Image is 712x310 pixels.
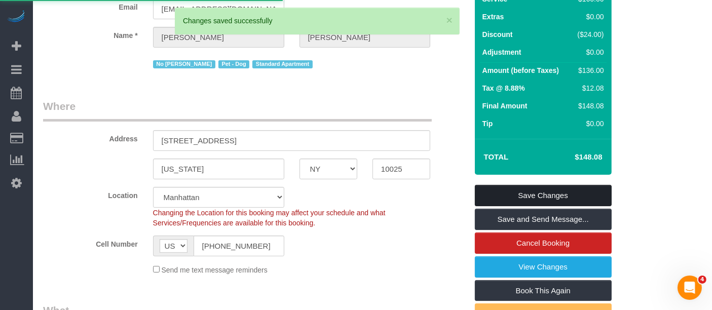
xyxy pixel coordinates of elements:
div: $0.00 [574,12,604,22]
label: Adjustment [482,47,521,57]
div: $136.00 [574,65,604,75]
div: Changes saved successfully [183,16,452,26]
label: Amount (before Taxes) [482,65,559,75]
span: Send me text message reminders [161,266,267,274]
input: Cell Number [194,236,284,256]
input: City [153,159,284,179]
label: Final Amount [482,101,528,111]
div: $12.08 [574,83,604,93]
span: Pet - Dog [218,60,249,68]
span: Standard Apartment [252,60,313,68]
legend: Where [43,99,432,122]
label: Tax @ 8.88% [482,83,525,93]
label: Name * [35,27,145,41]
a: Save and Send Message... [475,209,612,230]
img: Automaid Logo [6,10,26,24]
a: Book This Again [475,280,612,301]
input: Last Name [299,27,431,48]
iframe: Intercom live chat [678,276,702,300]
span: No [PERSON_NAME] [153,60,215,68]
button: × [446,15,453,25]
label: Discount [482,29,513,40]
label: Extras [482,12,504,22]
span: 4 [698,276,706,284]
label: Cell Number [35,236,145,249]
h4: $148.08 [544,153,602,162]
label: Address [35,130,145,144]
input: Zip Code [372,159,430,179]
a: View Changes [475,256,612,278]
strong: Total [484,152,509,161]
div: ($24.00) [574,29,604,40]
a: Save Changes [475,185,612,206]
a: Cancel Booking [475,232,612,254]
label: Tip [482,119,493,129]
label: Location [35,187,145,201]
div: $148.08 [574,101,604,111]
span: Changing the Location for this booking may affect your schedule and what Services/Frequencies are... [153,209,386,227]
div: $0.00 [574,119,604,129]
input: First Name [153,27,284,48]
div: $0.00 [574,47,604,57]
